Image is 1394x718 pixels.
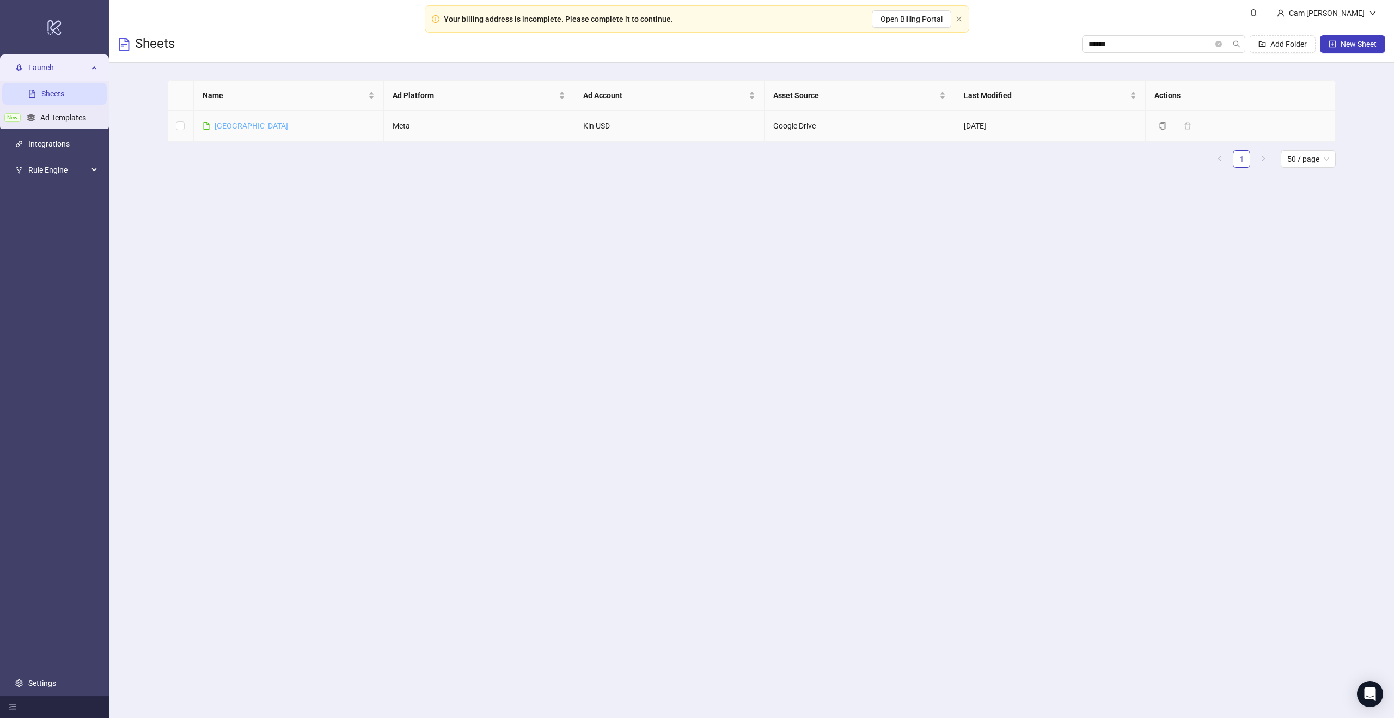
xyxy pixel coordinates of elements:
span: Rule Engine [28,159,88,181]
span: fork [15,166,23,174]
span: right [1260,155,1267,162]
div: Cam [PERSON_NAME] [1285,7,1369,19]
td: Meta [384,111,574,142]
div: Your billing address is incomplete. Please complete it to continue. [444,13,673,25]
td: [DATE] [955,111,1146,142]
a: 1 [1233,151,1250,167]
a: Ad Templates [40,113,86,122]
span: 50 / page [1287,151,1329,167]
h3: Sheets [135,35,175,53]
li: Next Page [1255,150,1272,168]
th: Actions [1146,81,1336,111]
span: rocket [15,64,23,71]
span: Ad Account [583,89,747,101]
div: Page Size [1281,150,1336,168]
a: Settings [28,679,56,687]
span: user [1277,9,1285,17]
div: Open Intercom Messenger [1357,681,1383,707]
th: Ad Platform [384,81,574,111]
span: file-text [118,38,131,51]
button: Open Billing Portal [872,10,951,28]
span: Ad Platform [393,89,557,101]
span: folder-add [1258,40,1266,48]
span: Open Billing Portal [881,15,943,23]
a: [GEOGRAPHIC_DATA] [215,121,288,130]
span: search [1233,40,1240,48]
span: menu-fold [9,703,16,711]
span: Asset Source [773,89,937,101]
button: Add Folder [1250,35,1316,53]
span: plus-square [1329,40,1336,48]
button: New Sheet [1320,35,1385,53]
span: Launch [28,57,88,78]
button: right [1255,150,1272,168]
th: Name [194,81,384,111]
li: 1 [1233,150,1250,168]
span: Last Modified [964,89,1128,101]
span: file [203,122,210,130]
th: Ad Account [574,81,765,111]
td: Kin USD [574,111,765,142]
a: Integrations [28,139,70,148]
span: bell [1250,9,1257,16]
span: Name [203,89,366,101]
li: Previous Page [1211,150,1228,168]
span: down [1369,9,1377,17]
button: close-circle [1215,41,1222,47]
th: Last Modified [955,81,1146,111]
td: Google Drive [765,111,955,142]
span: left [1216,155,1223,162]
span: New Sheet [1341,40,1377,48]
span: delete [1184,122,1191,130]
button: close [956,16,962,23]
a: Sheets [41,89,64,98]
th: Asset Source [765,81,955,111]
button: left [1211,150,1228,168]
span: Add Folder [1270,40,1307,48]
span: exclamation-circle [432,15,439,23]
span: close [956,16,962,22]
span: copy [1159,122,1166,130]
